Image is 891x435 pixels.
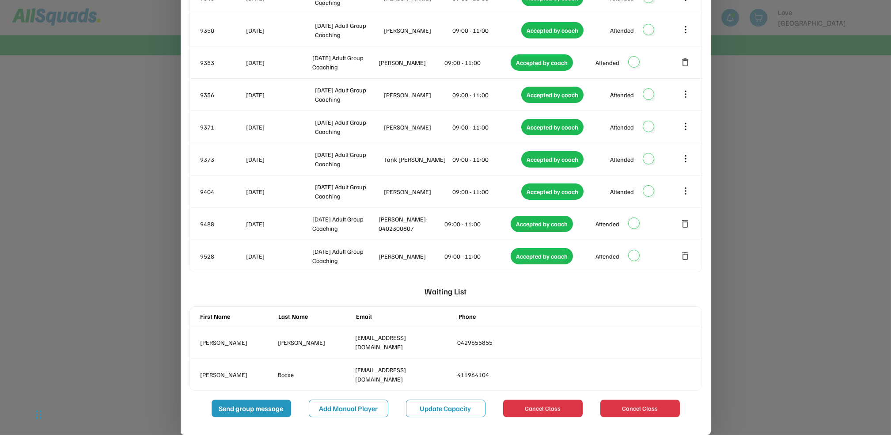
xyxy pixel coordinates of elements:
[246,58,311,67] div: [DATE]
[511,248,573,264] div: Accepted by coach
[610,90,634,99] div: Attended
[453,155,520,164] div: 09:00 - 11:00
[356,333,454,351] div: [EMAIL_ADDRESS][DOMAIN_NAME]
[610,155,634,164] div: Attended
[521,22,584,38] div: Accepted by coach
[201,312,274,321] div: First Name
[521,151,584,168] div: Accepted by coach
[453,90,520,99] div: 09:00 - 11:00
[445,219,509,229] div: 09:00 - 11:00
[315,85,382,104] div: [DATE] Adult Group Coaching
[246,187,314,196] div: [DATE]
[246,90,314,99] div: [DATE]
[379,58,443,67] div: [PERSON_NAME]
[595,219,619,229] div: Attended
[246,26,314,35] div: [DATE]
[315,118,382,136] div: [DATE] Adult Group Coaching
[453,122,520,132] div: 09:00 - 11:00
[201,370,274,379] div: [PERSON_NAME]
[356,312,455,321] div: Email
[425,281,466,302] div: Waiting List
[384,26,451,35] div: [PERSON_NAME]
[201,58,245,67] div: 9353
[384,90,451,99] div: [PERSON_NAME]
[458,370,556,379] div: 411964104
[384,187,451,196] div: [PERSON_NAME]
[610,122,634,132] div: Attended
[246,122,314,132] div: [DATE]
[312,247,377,265] div: [DATE] Adult Group Coaching
[445,58,509,67] div: 09:00 - 11:00
[278,312,352,321] div: Last Name
[459,312,557,321] div: Phone
[278,370,352,379] div: Bocxe
[201,219,245,229] div: 9488
[201,338,274,347] div: [PERSON_NAME]
[246,155,314,164] div: [DATE]
[315,150,382,168] div: [DATE] Adult Group Coaching
[453,26,520,35] div: 09:00 - 11:00
[458,338,556,347] div: 0429655855
[445,252,509,261] div: 09:00 - 11:00
[610,187,634,196] div: Attended
[246,219,311,229] div: [DATE]
[201,26,245,35] div: 9350
[521,119,584,135] div: Accepted by coach
[356,365,454,384] div: [EMAIL_ADDRESS][DOMAIN_NAME]
[201,155,245,164] div: 9373
[384,155,451,164] div: Tank [PERSON_NAME]
[246,252,311,261] div: [DATE]
[511,54,573,71] div: Accepted by coach
[503,400,583,417] button: Cancel Class
[312,53,377,72] div: [DATE] Adult Group Coaching
[521,183,584,200] div: Accepted by coach
[521,87,584,103] div: Accepted by coach
[379,214,443,233] div: [PERSON_NAME]- 0402300807
[212,400,291,417] button: Send group message
[315,182,382,201] div: [DATE] Adult Group Coaching
[595,58,619,67] div: Attended
[312,214,377,233] div: [DATE] Adult Group Coaching
[278,338,352,347] div: [PERSON_NAME]
[379,252,443,261] div: [PERSON_NAME]
[201,90,245,99] div: 9356
[680,251,691,261] button: delete
[453,187,520,196] div: 09:00 - 11:00
[680,218,691,229] button: delete
[511,216,573,232] div: Accepted by coach
[201,122,245,132] div: 9371
[315,21,382,39] div: [DATE] Adult Group Coaching
[610,26,634,35] div: Attended
[384,122,451,132] div: [PERSON_NAME]
[201,187,245,196] div: 9404
[201,252,245,261] div: 9528
[680,57,691,68] button: delete
[600,400,680,417] button: Cancel Class
[406,400,485,417] button: Update Capacity
[595,252,619,261] div: Attended
[309,400,388,417] button: Add Manual Player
